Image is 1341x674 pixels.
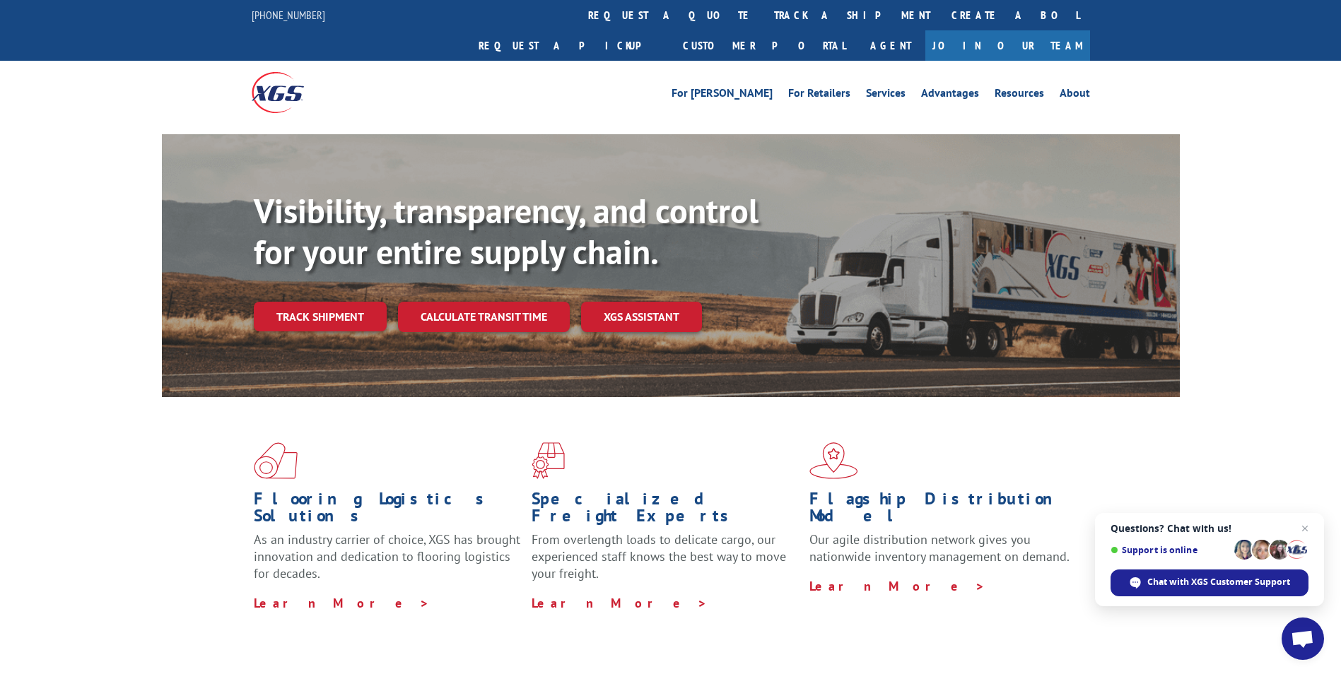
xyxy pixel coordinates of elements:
[788,88,850,103] a: For Retailers
[252,8,325,22] a: [PHONE_NUMBER]
[672,88,773,103] a: For [PERSON_NAME]
[1111,545,1229,555] span: Support is online
[254,302,387,331] a: Track shipment
[925,30,1090,61] a: Join Our Team
[1147,576,1290,589] span: Chat with XGS Customer Support
[856,30,925,61] a: Agent
[1060,88,1090,103] a: About
[672,30,856,61] a: Customer Portal
[809,490,1077,531] h1: Flagship Distribution Model
[809,442,858,479] img: xgs-icon-flagship-distribution-model-red
[468,30,672,61] a: Request a pickup
[254,531,520,581] span: As an industry carrier of choice, XGS has brought innovation and dedication to flooring logistics...
[254,189,759,273] b: Visibility, transparency, and control for your entire supply chain.
[1111,523,1308,534] span: Questions? Chat with us!
[866,88,906,103] a: Services
[254,442,298,479] img: xgs-icon-total-supply-chain-intelligence-red
[532,442,565,479] img: xgs-icon-focused-on-flooring-red
[995,88,1044,103] a: Resources
[809,578,985,594] a: Learn More >
[809,531,1070,564] span: Our agile distribution network gives you nationwide inventory management on demand.
[398,302,570,332] a: Calculate transit time
[254,595,430,611] a: Learn More >
[1282,617,1324,660] div: Open chat
[532,595,708,611] a: Learn More >
[532,531,799,594] p: From overlength loads to delicate cargo, our experienced staff knows the best way to move your fr...
[1296,520,1313,537] span: Close chat
[921,88,979,103] a: Advantages
[254,490,521,531] h1: Flooring Logistics Solutions
[532,490,799,531] h1: Specialized Freight Experts
[1111,569,1308,596] div: Chat with XGS Customer Support
[581,302,702,332] a: XGS ASSISTANT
